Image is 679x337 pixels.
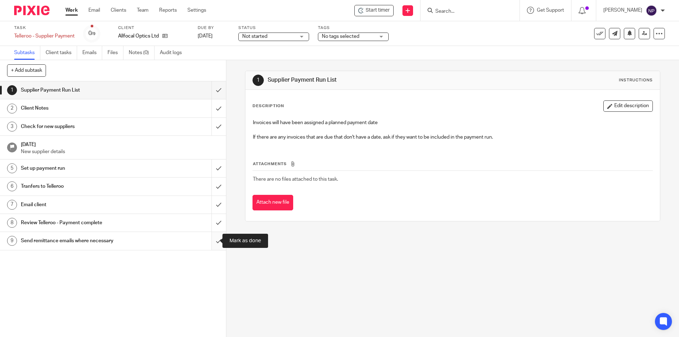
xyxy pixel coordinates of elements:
a: Settings [187,7,206,14]
div: 5 [7,163,17,173]
a: Files [108,46,123,60]
a: Team [137,7,149,14]
h1: Email client [21,199,143,210]
div: 1 [253,75,264,86]
label: Due by [198,25,230,31]
label: Tags [318,25,389,31]
span: [DATE] [198,34,213,39]
div: 0 [88,29,95,37]
p: Invoices will have been assigned a planned payment date [253,119,652,126]
h1: Client Notes [21,103,143,114]
p: [PERSON_NAME] [603,7,642,14]
div: 3 [7,122,17,132]
small: /9 [92,32,95,36]
label: Status [238,25,309,31]
div: 1 [7,85,17,95]
button: Edit description [603,100,653,112]
button: Attach new file [253,195,293,211]
a: Email [88,7,100,14]
input: Search [435,8,498,15]
p: If there are any invoices that are due that don't have a date, ask if they want to be included in... [253,134,652,141]
button: + Add subtask [7,64,46,76]
p: Allfocal Optics Ltd [118,33,159,40]
img: Pixie [14,6,50,15]
a: Notes (0) [129,46,155,60]
div: Allfocal Optics Ltd - Telleroo - Supplier Payment [354,5,394,16]
h1: Check for new suppliers [21,121,143,132]
a: Reports [159,7,177,14]
div: 9 [7,236,17,246]
a: Clients [111,7,126,14]
div: Instructions [619,77,653,83]
div: 6 [7,181,17,191]
span: Get Support [537,8,564,13]
h1: Supplier Payment Run List [21,85,143,95]
h1: Send remittance emails where necessary [21,236,143,246]
h1: Set up payment run [21,163,143,174]
a: Client tasks [46,46,77,60]
label: Task [14,25,75,31]
a: Emails [82,46,102,60]
div: Telleroo - Supplier Payment [14,33,75,40]
a: Audit logs [160,46,187,60]
p: New supplier details [21,148,219,155]
h1: Review Telleroo - Payment complete [21,217,143,228]
div: 2 [7,104,17,114]
h1: Supplier Payment Run List [268,76,468,84]
img: svg%3E [646,5,657,16]
p: Description [253,103,284,109]
h1: Tranfers to Telleroo [21,181,143,192]
div: 7 [7,200,17,210]
a: Subtasks [14,46,40,60]
span: Not started [242,34,267,39]
div: 8 [7,218,17,228]
span: No tags selected [322,34,359,39]
h1: [DATE] [21,139,219,148]
label: Client [118,25,189,31]
span: There are no files attached to this task. [253,177,338,182]
span: Start timer [366,7,390,14]
span: Attachments [253,162,287,166]
a: Work [65,7,78,14]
